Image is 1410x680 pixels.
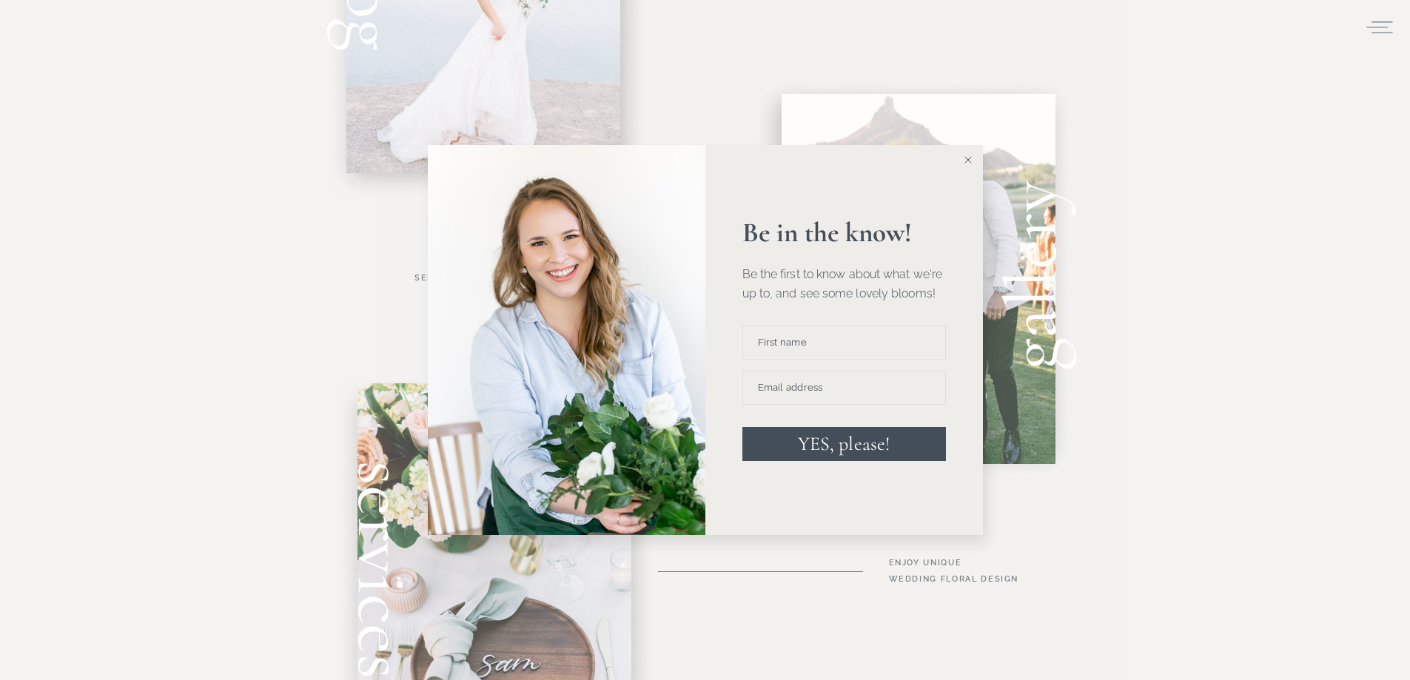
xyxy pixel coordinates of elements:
button: YES, please! [742,427,946,461]
span: YES, please! [798,432,890,455]
p: Be the first to know about what we're up to, and see some lovely blooms! [742,265,946,303]
button: Subscribe [406,44,498,78]
p: Be in the know! [742,219,946,246]
span: Subscribe [421,57,483,66]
